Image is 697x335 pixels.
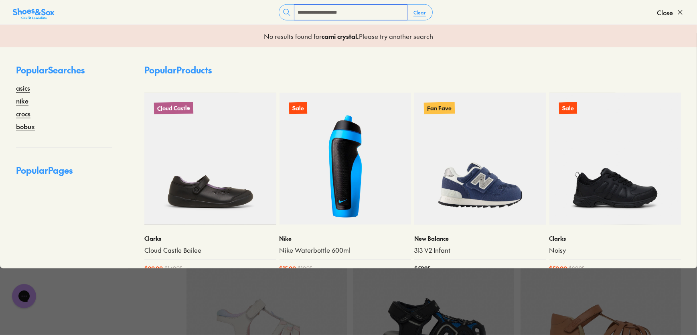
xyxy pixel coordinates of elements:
span: $ 149.95 [164,264,182,273]
p: Clarks [144,234,276,243]
p: New Balance [414,234,546,243]
p: Fan Fave [424,102,455,114]
iframe: Gorgias live chat messenger [8,281,40,311]
a: nike [16,96,28,106]
p: Sale [559,102,577,114]
a: Cloud Castle [144,93,276,225]
span: $ 50.00 [549,264,567,273]
span: $ 80.00 [144,264,163,273]
p: Nike [280,234,411,243]
a: Sale [549,93,681,225]
p: Popular Products [144,63,212,77]
p: Sale [289,102,307,114]
img: SNS_Logo_Responsive.svg [13,8,55,20]
b: cami crystal . [322,32,359,41]
a: 313 V2 Infant [414,246,546,255]
p: Cloud Castle [154,102,193,114]
a: Nike Waterbottle 600ml [280,246,411,255]
p: Clarks [549,234,681,243]
a: Shoes &amp; Sox [13,6,55,19]
a: crocs [16,109,30,118]
span: $ 19.95 [298,264,313,273]
span: $ 59.95 [414,264,430,273]
a: asics [16,83,30,93]
span: $ 89.95 [569,264,585,273]
a: Cloud Castle Bailee [144,246,276,255]
span: $ 15.00 [280,264,296,273]
button: Close [657,4,684,21]
a: bobux [16,122,35,131]
p: Popular Pages [16,164,112,183]
a: Sale [280,93,411,225]
p: No results found for Please try another search [264,31,433,41]
p: Popular Searches [16,63,112,83]
span: Close [657,8,673,17]
button: Clear [407,5,432,20]
a: Noisy [549,246,681,255]
a: Fan Fave [414,93,546,225]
